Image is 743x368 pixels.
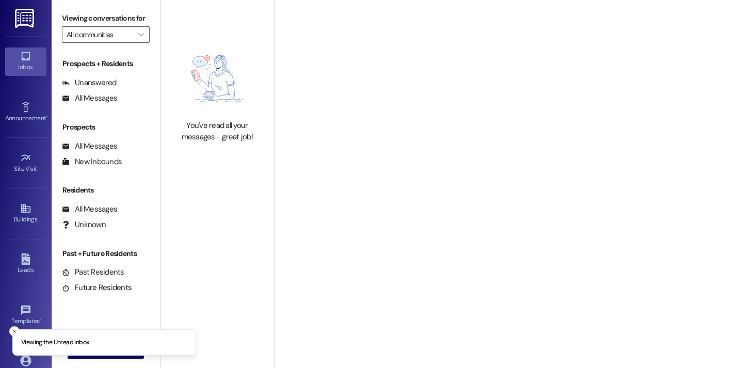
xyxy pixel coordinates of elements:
[62,156,122,167] div: New Inbounds
[62,282,132,293] div: Future Residents
[67,26,133,43] input: All communities
[62,204,117,215] div: All Messages
[138,30,144,39] i: 
[46,113,47,120] span: •
[52,248,160,259] div: Past + Future Residents
[5,301,46,329] a: Templates •
[52,185,160,196] div: Residents
[62,141,117,152] div: All Messages
[62,93,117,104] div: All Messages
[52,58,160,69] div: Prospects + Residents
[21,338,89,347] p: Viewing the Unread inbox
[62,77,117,88] div: Unanswered
[15,9,36,28] img: ResiDesk Logo
[5,47,46,75] a: Inbox
[62,10,150,26] label: Viewing conversations for
[37,164,39,171] span: •
[9,326,20,337] button: Close toast
[5,250,46,278] a: Leads
[40,316,41,323] span: •
[172,120,263,142] div: You've read all your messages - great job!
[62,219,106,230] div: Unknown
[5,149,46,177] a: Site Visit •
[5,200,46,228] a: Buildings
[172,42,263,116] img: empty-state
[52,122,160,133] div: Prospects
[62,267,124,278] div: Past Residents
